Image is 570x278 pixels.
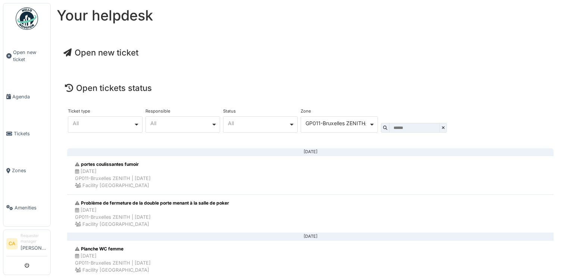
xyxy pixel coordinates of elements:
span: Agenda [12,93,47,100]
label: Status [223,109,236,113]
a: CA Requester manager[PERSON_NAME] [6,233,47,256]
a: portes coulissantes fumoir [DATE]GP011-Bruxelles ZENITH | [DATE] Facility [GEOGRAPHIC_DATA] [67,156,554,195]
span: Amenities [15,204,47,211]
div: All [228,121,289,125]
div: All [150,121,211,125]
a: Open new ticket [3,34,50,78]
a: Open new ticket [63,48,138,57]
div: [DATE] GP011-Bruxelles ZENITH | [DATE] Facility [GEOGRAPHIC_DATA] [75,252,151,274]
a: Amenities [3,189,50,226]
label: Ticket type [68,109,90,113]
label: Responsible [145,109,170,113]
div: [DATE] GP011-Bruxelles ZENITH | [DATE] Facility [GEOGRAPHIC_DATA] [75,168,151,189]
li: CA [6,238,18,249]
a: Zones [3,152,50,189]
h4: Open tickets status [65,83,556,93]
a: Tickets [3,115,50,152]
img: Badge_color-CXgf-gQk.svg [16,7,38,30]
a: Problème de fermeture de la double porte menant à la salle de poker [DATE]GP011-Bruxelles ZENITH ... [67,195,554,233]
li: [PERSON_NAME] [21,233,47,255]
div: Problème de fermeture de la double porte menant à la salle de poker [75,200,229,206]
span: Zones [12,167,47,174]
div: portes coulissantes fumoir [75,161,151,168]
div: All [73,121,134,125]
div: Planche WC femme [75,246,151,252]
label: Zone [301,109,311,113]
button: Remove item: '5238' [361,121,369,128]
a: Agenda [3,78,50,115]
div: [DATE] [73,236,548,237]
div: [DATE] GP011-Bruxelles ZENITH | [DATE] Facility [GEOGRAPHIC_DATA] [75,206,229,228]
span: Open new ticket [13,49,47,63]
div: Requester manager [21,233,47,244]
div: GP011-Bruxelles ZENITH [306,121,369,125]
span: Tickets [14,130,47,137]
